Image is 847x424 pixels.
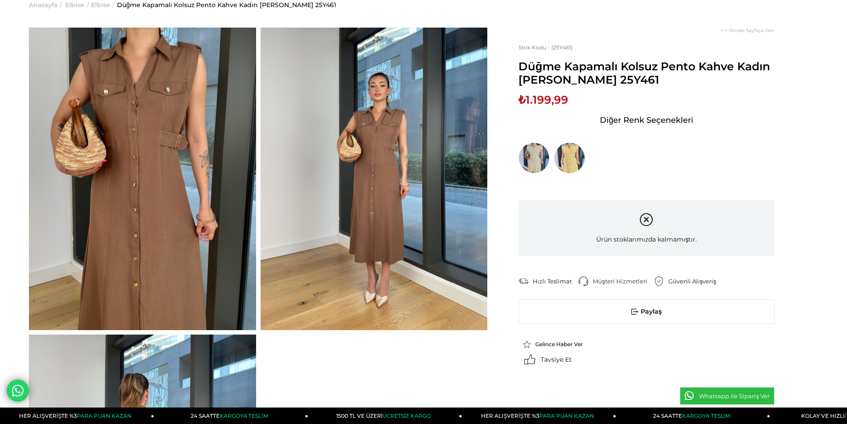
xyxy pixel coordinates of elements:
a: Gelince Haber Ver [523,340,599,348]
img: Pento Elise 25Y461 [29,28,256,330]
a: 24 SAATTEKARGOYA TESLİM [154,408,308,424]
img: security.png [654,276,664,286]
span: KARGOYA TESLİM [682,412,730,419]
span: Stok Kodu [518,44,551,51]
span: ₺1.199,99 [518,93,568,106]
img: Düğme Kapamalı Kolsuz Pento Sarı Kadın Elise 25Y461 [554,142,585,174]
div: Hızlı Teslimat [533,277,578,285]
a: 24 SAATTEKARGOYA TESLİM [616,408,770,424]
img: call-center.png [578,276,588,286]
span: (25Y461) [518,44,573,51]
div: Güvenli Alışveriş [668,277,723,285]
div: Ürün stoklarımızda kalmamıştır. [518,200,775,256]
span: Gelince Haber Ver [535,341,583,347]
span: KARGOYA TESLİM [220,412,268,419]
a: 1500 TL VE ÜZERİÜCRETSİZ KARGO [308,408,462,424]
a: < < Önceki Sayfaya Dön [721,28,775,33]
img: Düğme Kapamalı Kolsuz Pento Çağla Kadın Elise 25Y461 [518,142,550,174]
span: Diğer Renk Seçenekleri [600,113,693,127]
div: Müşteri Hizmetleri [593,277,654,285]
img: Pento Elise 25Y461 [261,28,488,330]
span: ÜCRETSİZ KARGO [382,412,431,419]
span: Düğme Kapamalı Kolsuz Pento Kahve Kadın [PERSON_NAME] 25Y461 [518,60,775,86]
span: Tavsiye Et [541,355,572,363]
span: PARA PUAN KAZAN [77,412,132,419]
span: PARA PUAN KAZAN [539,412,594,419]
img: shipping.png [518,276,528,286]
a: HER ALIŞVERİŞTE %3PARA PUAN KAZAN [462,408,616,424]
span: Paylaş [519,300,774,323]
a: Whatsapp ile Sipariş Ver [680,387,775,405]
